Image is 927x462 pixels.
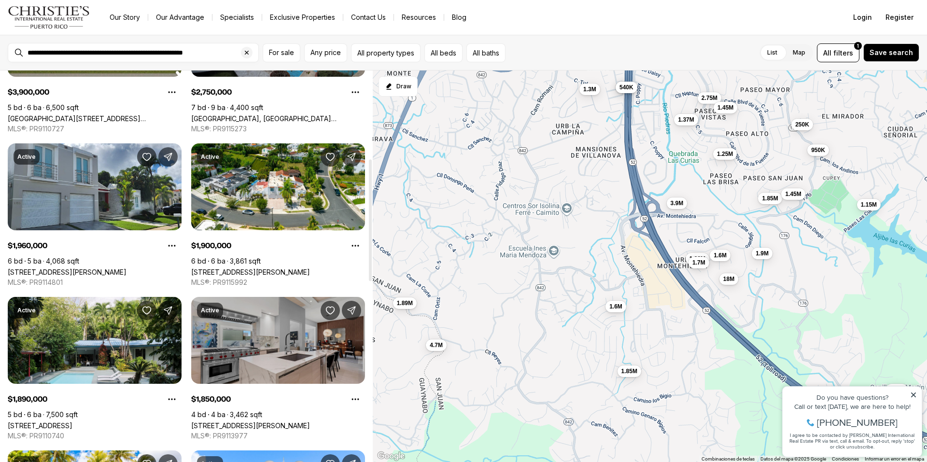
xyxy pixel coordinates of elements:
span: filters [833,48,853,58]
a: Specialists [212,11,262,24]
span: [PHONE_NUMBER] [40,45,120,55]
a: Our Advantage [148,11,212,24]
button: 2.75M [698,92,721,104]
button: All baths [466,43,506,62]
button: 1.6M [605,301,626,312]
span: Save search [870,49,913,56]
a: Blog [444,11,474,24]
label: List [759,44,785,61]
button: 1.25M [713,148,737,160]
button: Save Property: 163 PITIRRE [137,147,156,167]
span: Datos del mapa ©2025 Google [760,456,826,462]
button: Property options [162,83,182,102]
button: Property options [346,83,365,102]
button: Allfilters1 [817,43,859,62]
button: 1.7M [688,257,709,268]
button: Property options [346,390,365,409]
span: 1.25M [717,150,733,158]
button: Property options [346,236,365,255]
button: 1.45M [781,188,805,200]
button: Share Property [158,301,178,320]
button: Contact Us [343,11,393,24]
span: Any price [310,49,341,56]
button: 1.37M [674,114,698,126]
button: 540K [616,82,637,93]
span: 2.75M [702,94,717,102]
button: Save Property: 14 TORTUGO STREET [137,301,156,320]
button: 1.85M [758,193,782,204]
span: 1.6M [609,303,622,310]
span: 540K [619,84,633,91]
div: Do you have questions? [10,22,140,28]
a: Our Story [102,11,148,24]
span: 4.7M [430,341,443,349]
button: 1.15M [857,199,881,210]
button: Save Property: 738 JUNCAL #738 [321,301,340,320]
span: Login [853,14,872,21]
button: Property options [162,390,182,409]
button: 1.85M [618,365,641,377]
button: Share Property [342,147,361,167]
span: Register [885,14,913,21]
button: All beds [424,43,463,62]
button: All property types [351,43,421,62]
span: 1.85M [621,367,637,375]
span: All [823,48,831,58]
button: Save search [863,43,919,62]
a: 14 TORTUGO STREET, GUAYNABO PR, 00971 [8,421,72,430]
button: 1.96M [686,253,709,265]
span: 1.3M [583,85,596,93]
button: 250K [791,119,813,130]
button: 1.3M [579,84,600,95]
button: Property options [162,236,182,255]
p: Active [17,153,36,161]
a: Resources [394,11,444,24]
p: Active [201,153,219,161]
button: For sale [263,43,300,62]
span: 1.89M [397,299,413,307]
button: 1.45M [714,102,737,113]
span: 1.6M [714,252,727,259]
span: 1 [857,42,859,50]
button: 4.7M [426,339,447,351]
button: 18M [719,273,738,285]
a: Montehiedra Reserve MONTEHIEDRA ST #15, SAN JUAN PR, 00926 [8,114,182,123]
button: Any price [304,43,347,62]
a: 738 JUNCAL #738, SAN JUAN PR, 00926 [191,421,310,430]
button: 1.6M [710,250,730,261]
span: 1.15M [861,201,877,209]
button: 3.9M [667,197,688,209]
img: logo [8,6,90,29]
button: Share Property [342,301,361,320]
button: Clear search input [241,43,258,62]
a: PASEO DE LA FUENTE TIVOLI ST #D9, SAN JUAN PR, 00926 [191,114,365,123]
button: Start drawing [379,76,418,97]
span: 1.9M [756,250,769,257]
span: 1.45M [717,104,733,112]
div: Call or text [DATE], we are here to help! [10,31,140,38]
a: Exclusive Properties [262,11,343,24]
button: 950K [807,144,829,156]
span: 1.96M [689,255,705,263]
span: For sale [269,49,294,56]
span: 3.9M [671,199,684,207]
span: 1.45M [785,190,801,198]
button: Save Property: 222 CALLE TURPIAL [321,147,340,167]
a: 163 PITIRRE, SAN JUAN PR, 00936 [8,268,126,276]
button: Share Property [158,147,178,167]
p: Active [17,307,36,314]
span: 18M [723,275,734,283]
button: 1.89M [393,297,417,309]
span: 950K [811,146,825,154]
button: 1.9M [752,248,772,259]
span: I agree to be contacted by [PERSON_NAME] International Real Estate PR via text, call & email. To ... [12,59,138,78]
a: 222 CALLE TURPIAL, SAN JUAN PR, 00926 [191,268,310,276]
button: Register [880,8,919,27]
span: 1.7M [692,259,705,266]
button: Login [847,8,878,27]
label: Map [785,44,813,61]
span: 1.85M [762,195,778,202]
span: 250K [795,121,809,128]
p: Active [201,307,219,314]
